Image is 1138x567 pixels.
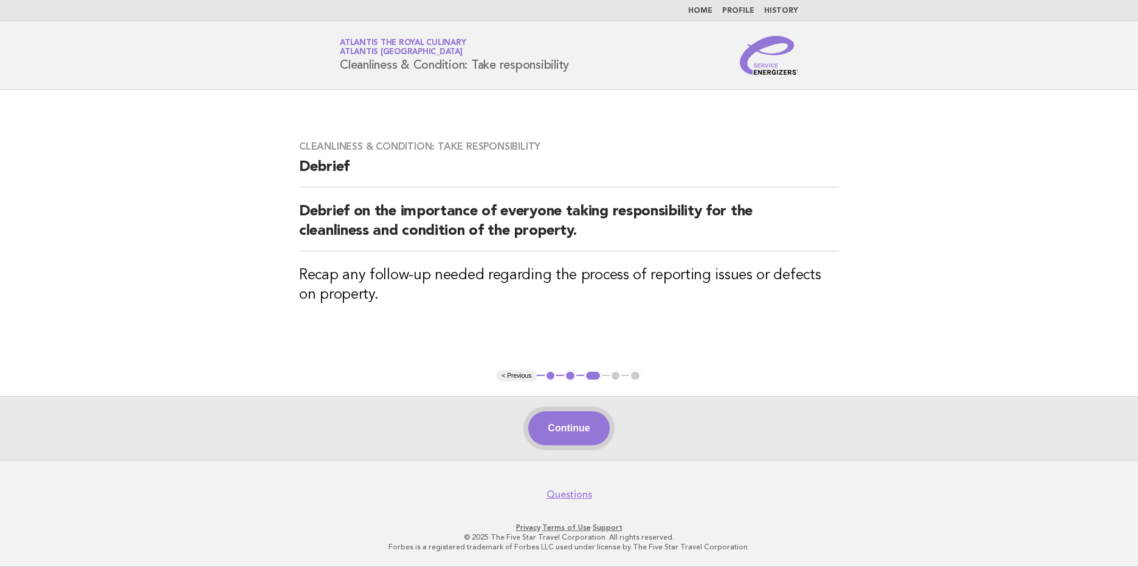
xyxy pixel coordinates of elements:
h2: Debrief [299,158,839,187]
a: Atlantis the Royal CulinaryAtlantis [GEOGRAPHIC_DATA] [340,39,466,56]
a: Terms of Use [542,523,591,532]
button: 2 [564,370,576,382]
p: © 2025 The Five Star Travel Corporation. All rights reserved. [197,532,941,542]
button: Continue [528,411,609,445]
a: Home [688,7,712,15]
button: 3 [584,370,602,382]
a: History [764,7,798,15]
p: Forbes is a registered trademark of Forbes LLC used under license by The Five Star Travel Corpora... [197,542,941,552]
h3: Recap any follow-up needed regarding the process of reporting issues or defects on property. [299,266,839,305]
img: Service Energizers [740,36,798,75]
a: Profile [722,7,754,15]
button: < Previous [497,370,536,382]
a: Privacy [516,523,540,532]
p: · · [197,523,941,532]
a: Questions [547,489,592,501]
span: Atlantis [GEOGRAPHIC_DATA] [340,49,463,57]
h1: Cleanliness & Condition: Take responsibility [340,40,569,71]
h2: Debrief on the importance of everyone taking responsibility for the cleanliness and condition of ... [299,202,839,251]
h3: Cleanliness & Condition: Take responsibility [299,141,839,153]
button: 1 [545,370,557,382]
a: Support [593,523,622,532]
